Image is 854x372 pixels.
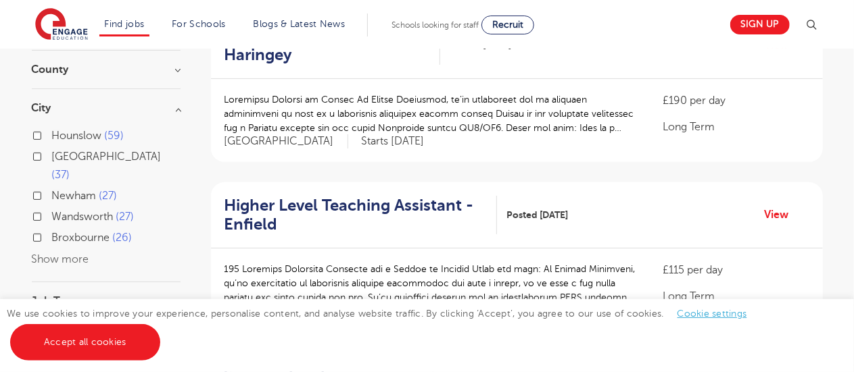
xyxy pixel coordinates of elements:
[224,196,497,235] a: Higher Level Teaching Assistant - Enfield
[52,211,61,219] input: Wandsworth 27
[52,190,97,202] span: Newham
[52,232,110,244] span: Broxbourne
[52,130,102,142] span: Hounslow
[507,208,569,222] span: Posted [DATE]
[32,253,89,265] button: Show more
[254,19,346,29] a: Blogs & Latest News
[481,16,534,34] a: Recruit
[663,92,809,109] p: £190 per day
[224,196,486,235] h2: Higher Level Teaching Assistant - Enfield
[224,262,636,304] p: 195 Loremips Dolorsita Consecte adi e Seddoe te Incidid Utlab etd magn: Al Enimad Minimveni, qu’n...
[105,19,145,29] a: Find jobs
[105,130,124,142] span: 59
[32,296,181,307] h3: Job Type
[99,190,118,202] span: 27
[7,309,761,347] span: We use cookies to improve your experience, personalise content, and analyse website traffic. By c...
[116,211,135,223] span: 27
[32,64,181,75] h3: County
[52,232,61,240] input: Broxbourne 26
[663,119,809,135] p: Long Term
[678,309,747,319] a: Cookie settings
[663,262,809,278] p: £115 per day
[730,15,790,34] a: Sign up
[32,103,181,113] h3: City
[224,92,636,135] p: Loremipsu Dolorsi am Consec Ad Elitse Doeiusmod, te’in utlaboreet dol ma aliquaen adminimveni qu ...
[52,151,162,163] span: [GEOGRAPHIC_DATA]
[765,206,799,223] a: View
[52,130,61,138] input: Hounslow 59
[10,324,160,361] a: Accept all cookies
[52,169,70,181] span: 37
[224,134,348,149] span: [GEOGRAPHIC_DATA]
[492,20,523,30] span: Recruit
[35,8,88,42] img: Engage Education
[113,232,133,244] span: 26
[392,20,479,30] span: Schools looking for staff
[362,134,425,149] p: Starts [DATE]
[172,19,225,29] a: For Schools
[52,151,61,159] input: [GEOGRAPHIC_DATA] 37
[52,190,61,198] input: Newham 27
[52,211,114,223] span: Wandsworth
[663,288,809,304] p: Long Term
